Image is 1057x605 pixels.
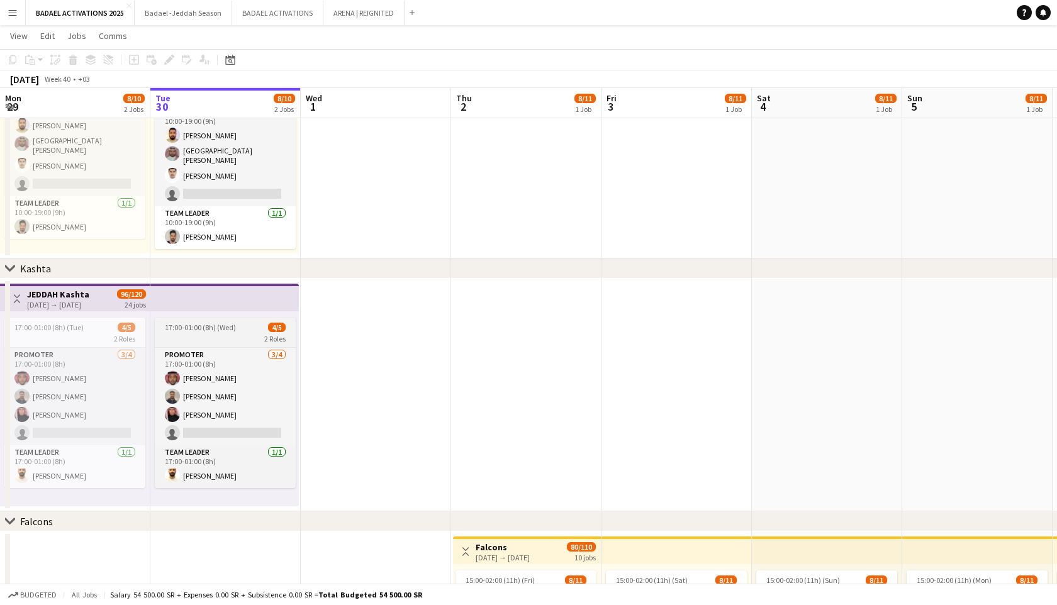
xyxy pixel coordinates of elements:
[454,99,472,114] span: 2
[725,104,746,114] div: 1 Job
[40,30,55,42] span: Edit
[565,575,586,585] span: 8/11
[155,92,171,104] span: Tue
[304,99,322,114] span: 1
[78,74,90,84] div: +03
[232,1,323,25] button: BADAEL ACTIVATIONS
[117,289,146,299] span: 96/120
[155,445,296,488] app-card-role: Team Leader1/117:00-01:00 (8h)[PERSON_NAME]
[456,92,472,104] span: Thu
[616,575,688,585] span: 15:00-02:00 (11h) (Sat)
[10,73,39,86] div: [DATE]
[274,104,294,114] div: 2 Jobs
[757,92,771,104] span: Sat
[124,104,144,114] div: 2 Jobs
[4,348,145,445] app-card-role: PROMOTER3/417:00-01:00 (8h)[PERSON_NAME][PERSON_NAME][PERSON_NAME]
[35,28,60,44] a: Edit
[574,94,596,103] span: 8/11
[715,575,737,585] span: 8/11
[99,30,127,42] span: Comms
[875,94,897,103] span: 8/11
[607,92,617,104] span: Fri
[155,105,296,206] app-card-role: PROMOTER3/410:00-19:00 (9h)[PERSON_NAME][GEOGRAPHIC_DATA][PERSON_NAME][PERSON_NAME]
[20,262,51,275] div: Kashta
[155,206,296,249] app-card-role: Team Leader1/110:00-19:00 (9h)[PERSON_NAME]
[605,99,617,114] span: 3
[125,299,146,309] div: 24 jobs
[905,99,922,114] span: 5
[4,65,145,239] app-job-card: 10:00-19:00 (9h)4/52 RolesPROMOTER3/410:00-19:00 (9h)[PERSON_NAME][GEOGRAPHIC_DATA][PERSON_NAME][...
[907,92,922,104] span: Sun
[323,1,405,25] button: ARENA | REIGNITED
[10,30,28,42] span: View
[5,92,21,104] span: Mon
[62,28,91,44] a: Jobs
[4,95,145,196] app-card-role: PROMOTER3/410:00-19:00 (9h)[PERSON_NAME][GEOGRAPHIC_DATA][PERSON_NAME][PERSON_NAME]
[42,74,73,84] span: Week 40
[917,575,992,585] span: 15:00-02:00 (11h) (Mon)
[4,196,145,239] app-card-role: Team Leader1/110:00-19:00 (9h)[PERSON_NAME]
[114,334,135,343] span: 2 Roles
[725,94,746,103] span: 8/11
[155,348,296,445] app-card-role: PROMOTER3/417:00-01:00 (8h)[PERSON_NAME][PERSON_NAME][PERSON_NAME]
[476,541,530,553] h3: Falcons
[466,575,535,585] span: 15:00-02:00 (11h) (Fri)
[306,92,322,104] span: Wed
[69,590,99,599] span: All jobs
[154,99,171,114] span: 30
[476,553,530,562] div: [DATE] → [DATE]
[20,515,53,528] div: Falcons
[268,323,286,332] span: 4/5
[3,99,21,114] span: 29
[135,1,232,25] button: Badael -Jeddah Season
[1026,94,1047,103] span: 8/11
[155,318,296,488] app-job-card: 17:00-01:00 (8h) (Wed)4/52 RolesPROMOTER3/417:00-01:00 (8h)[PERSON_NAME][PERSON_NAME][PERSON_NAME...
[5,28,33,44] a: View
[4,318,145,488] app-job-card: 17:00-01:00 (8h) (Tue)4/52 RolesPROMOTER3/417:00-01:00 (8h)[PERSON_NAME][PERSON_NAME][PERSON_NAME...
[755,99,771,114] span: 4
[866,575,887,585] span: 8/11
[27,300,89,309] div: [DATE] → [DATE]
[264,334,286,343] span: 2 Roles
[123,94,145,103] span: 8/10
[26,1,135,25] button: BADAEL ACTIVATIONS 2025
[6,588,59,602] button: Budgeted
[274,94,295,103] span: 8/10
[567,542,596,552] span: 80/110
[110,590,422,599] div: Salary 54 500.00 SR + Expenses 0.00 SR + Subsistence 0.00 SR =
[67,30,86,42] span: Jobs
[14,323,84,332] span: 17:00-01:00 (8h) (Tue)
[876,104,896,114] div: 1 Job
[94,28,132,44] a: Comms
[1026,104,1046,114] div: 1 Job
[165,323,236,332] span: 17:00-01:00 (8h) (Wed)
[118,323,135,332] span: 4/5
[155,65,296,249] app-job-card: In progress10:00-19:00 (9h)4/52 RolesPROMOTER3/410:00-19:00 (9h)[PERSON_NAME][GEOGRAPHIC_DATA][PE...
[20,591,57,599] span: Budgeted
[574,552,596,562] div: 10 jobs
[4,445,145,488] app-card-role: Team Leader1/117:00-01:00 (8h)[PERSON_NAME]
[766,575,840,585] span: 15:00-02:00 (11h) (Sun)
[1016,575,1037,585] span: 8/11
[318,590,422,599] span: Total Budgeted 54 500.00 SR
[575,104,595,114] div: 1 Job
[27,289,89,300] h3: JEDDAH Kashta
